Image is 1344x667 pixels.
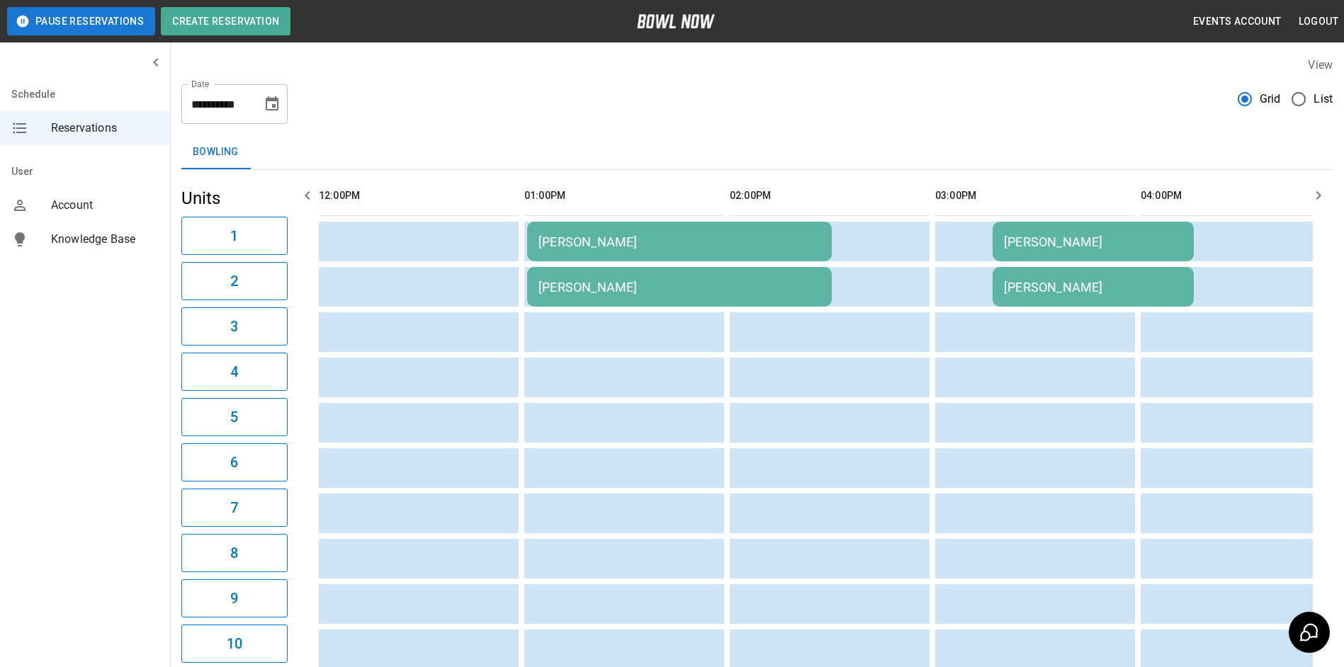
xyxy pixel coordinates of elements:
[258,90,286,118] button: Choose date, selected date is Sep 9, 2025
[1004,234,1182,249] div: [PERSON_NAME]
[1314,91,1333,108] span: List
[227,632,242,655] h6: 10
[181,217,288,255] button: 1
[181,625,288,663] button: 10
[1308,58,1333,72] label: View
[51,120,159,137] span: Reservations
[230,496,238,519] h6: 7
[230,224,238,247] h6: 1
[51,197,159,214] span: Account
[230,542,238,564] h6: 8
[230,406,238,428] h6: 5
[51,231,159,248] span: Knowledge Base
[1293,8,1344,35] button: Logout
[181,443,288,481] button: 6
[181,579,288,617] button: 9
[181,135,1333,169] div: inventory tabs
[181,534,288,572] button: 8
[181,353,288,391] button: 4
[181,307,288,346] button: 3
[181,135,250,169] button: Bowling
[230,315,238,338] h6: 3
[181,262,288,300] button: 2
[637,14,715,28] img: logo
[538,280,820,295] div: [PERSON_NAME]
[7,7,155,35] button: Pause Reservations
[524,176,724,216] th: 01:00PM
[181,187,288,210] h5: Units
[230,587,238,610] h6: 9
[319,176,519,216] th: 12:00PM
[1187,8,1287,35] button: Events Account
[181,489,288,527] button: 7
[181,398,288,436] button: 5
[1260,91,1281,108] span: Grid
[230,451,238,474] h6: 6
[538,234,820,249] div: [PERSON_NAME]
[230,360,238,383] h6: 4
[161,7,290,35] button: Create Reservation
[230,270,238,292] h6: 2
[730,176,930,216] th: 02:00PM
[1004,280,1182,295] div: [PERSON_NAME]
